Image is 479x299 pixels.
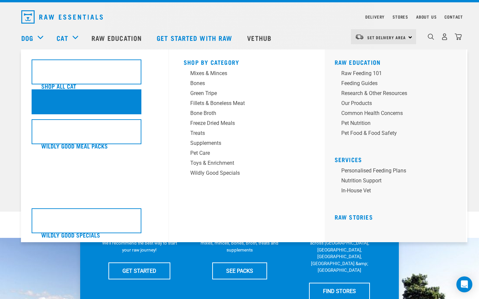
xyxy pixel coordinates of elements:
a: Common Health Concerns [335,109,461,119]
a: SEE PACKS [212,262,267,279]
a: GET STARTED [108,262,170,279]
a: Vethub [240,25,280,51]
a: Wildly Good Meal Packs [32,119,158,149]
a: Wildly Good Specials [184,169,310,179]
a: Pet Care [184,149,310,159]
div: Freeze Dried Meals [190,119,294,127]
a: Research & Other Resources [335,89,461,99]
a: Delivery [365,16,385,18]
a: Cat [57,33,68,43]
div: Our Products [341,99,445,107]
a: Fillets & Boneless Meat [184,99,310,109]
a: About Us [416,16,436,18]
img: Raw Essentials Logo [21,10,103,24]
a: Freeze Dried Meals [184,119,310,129]
h5: Shop By Category [184,59,310,64]
div: Bone Broth [190,109,294,117]
a: Bone Broth [184,109,310,119]
div: Mixes & Minces [190,69,294,77]
div: Supplements [190,139,294,147]
a: Bones [184,79,310,89]
span: Set Delivery Area [367,36,406,39]
a: Get Started Packs [32,89,158,119]
a: Mixes & Minces [184,69,310,79]
a: Pet Nutrition [335,119,461,129]
a: Raw Education [335,60,381,64]
a: Wildly Good Specials [32,208,158,238]
div: Bones [190,79,294,87]
a: Nutrition Support [335,177,461,187]
a: Stores [393,16,408,18]
p: We have 17 stores specialising in raw pet food &amp; nutritional advice across [GEOGRAPHIC_DATA],... [300,226,379,274]
div: Raw Feeding 101 [341,69,445,77]
div: Research & Other Resources [341,89,445,97]
a: Pet Food & Food Safety [335,129,461,139]
div: Treats [190,129,294,137]
img: van-moving.png [355,34,364,40]
a: Raw Education [85,25,150,51]
div: Open Intercom Messenger [456,276,472,292]
img: home-icon-1@2x.png [428,34,434,40]
img: user.png [441,33,448,40]
div: Fillets & Boneless Meat [190,99,294,107]
a: Dog [21,33,33,43]
a: Feeding Guides [335,79,461,89]
h5: Wildly Good Meal Packs [41,142,108,150]
h5: Shop All Cat [41,82,76,90]
img: home-icon@2x.png [455,33,462,40]
a: Raw Feeding 101 [335,69,461,79]
div: Feeding Guides [341,79,445,87]
div: Common Health Concerns [341,109,445,117]
a: Treats [184,129,310,139]
a: Get started with Raw [150,25,240,51]
nav: dropdown navigation [16,8,463,26]
a: Supplements [184,139,310,149]
a: Contact [444,16,463,18]
h5: Get Started Packs [41,112,92,120]
a: Green Tripe [184,89,310,99]
a: Raw Stories [335,215,373,219]
a: Toys & Enrichment [184,159,310,169]
a: Personalised Feeding Plans [335,167,461,177]
a: Shop All Cat [32,59,158,89]
div: Toys & Enrichment [190,159,294,167]
div: Pet Care [190,149,294,157]
div: Pet Food & Food Safety [341,129,445,137]
div: Green Tripe [190,89,294,97]
div: Pet Nutrition [341,119,445,127]
div: Wildly Good Specials [190,169,294,177]
h5: Services [335,156,461,161]
a: In-house vet [335,187,461,197]
a: Our Products [335,99,461,109]
h5: Wildly Good Specials [41,231,100,239]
